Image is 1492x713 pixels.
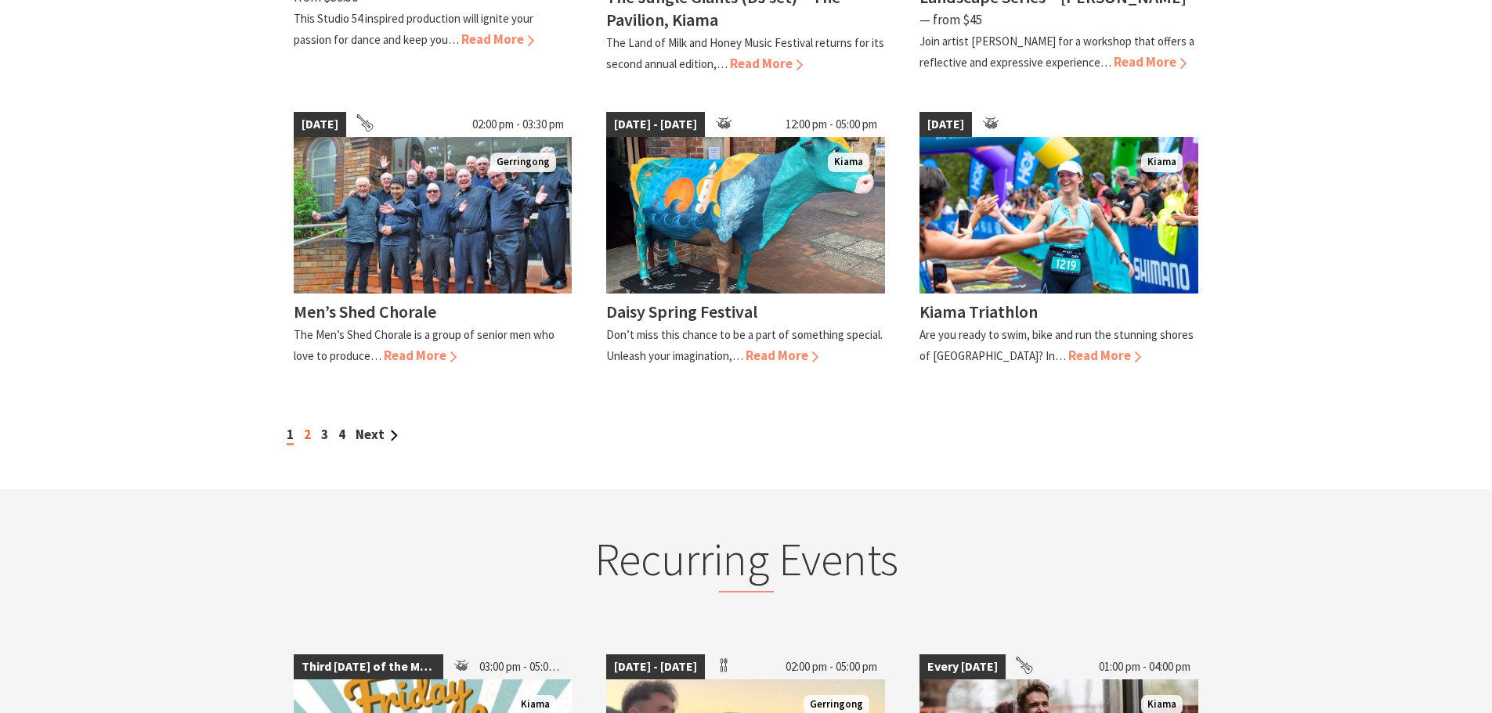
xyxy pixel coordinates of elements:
[730,55,803,72] span: Read More
[919,137,1198,293] img: kiamatriathlon
[356,426,398,443] a: Next
[919,34,1194,70] p: Join artist [PERSON_NAME] for a workshop that offers a reflective and expressive experience…
[461,31,534,48] span: Read More
[606,301,757,322] h4: Daisy Spring Festival
[606,112,705,137] span: [DATE] - [DATE]
[294,327,555,363] p: The Men’s Shed Chorale is a group of senior men who love to produce…
[828,153,869,172] span: Kiama
[294,11,533,47] p: This Studio 54 inspired production will ignite your passion for dance and keep you…
[294,301,436,322] h4: Men’s Shed Chorale
[1091,654,1198,679] span: 01:00 pm - 04:00 pm
[471,654,572,679] span: 03:00 pm - 05:00 pm
[464,112,572,137] span: 02:00 pm - 03:30 pm
[606,654,705,679] span: [DATE] - [DATE]
[294,112,573,366] a: [DATE] 02:00 pm - 03:30 pm Members of the Chorale standing on steps Gerringong Men’s Shed Chorale...
[439,532,1053,593] h2: Recurring Events
[490,153,556,172] span: Gerringong
[606,35,884,71] p: The Land of Milk and Honey Music Festival returns for its second annual edition,…
[321,426,328,443] a: 3
[919,112,972,137] span: [DATE]
[1141,153,1183,172] span: Kiama
[606,137,885,293] img: Dairy Cow Art
[1068,347,1141,364] span: Read More
[919,11,982,28] span: ⁠— from $45
[287,426,294,445] span: 1
[338,426,345,443] a: 4
[606,112,885,366] a: [DATE] - [DATE] 12:00 pm - 05:00 pm Dairy Cow Art Kiama Daisy Spring Festival Don’t miss this cha...
[294,137,573,293] img: Members of the Chorale standing on steps
[778,654,885,679] span: 02:00 pm - 05:00 pm
[778,112,885,137] span: 12:00 pm - 05:00 pm
[746,347,818,364] span: Read More
[606,327,883,363] p: Don’t miss this chance to be a part of something special. Unleash your imagination,…
[384,347,457,364] span: Read More
[919,112,1198,366] a: [DATE] kiamatriathlon Kiama Kiama Triathlon Are you ready to swim, bike and run the stunning shor...
[1114,53,1187,70] span: Read More
[919,301,1038,322] h4: Kiama Triathlon
[919,654,1006,679] span: Every [DATE]
[294,654,444,679] span: Third [DATE] of the Month
[294,112,346,137] span: [DATE]
[919,327,1194,363] p: Are you ready to swim, bike and run the stunning shores of [GEOGRAPHIC_DATA]? In…
[304,426,311,443] a: 2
